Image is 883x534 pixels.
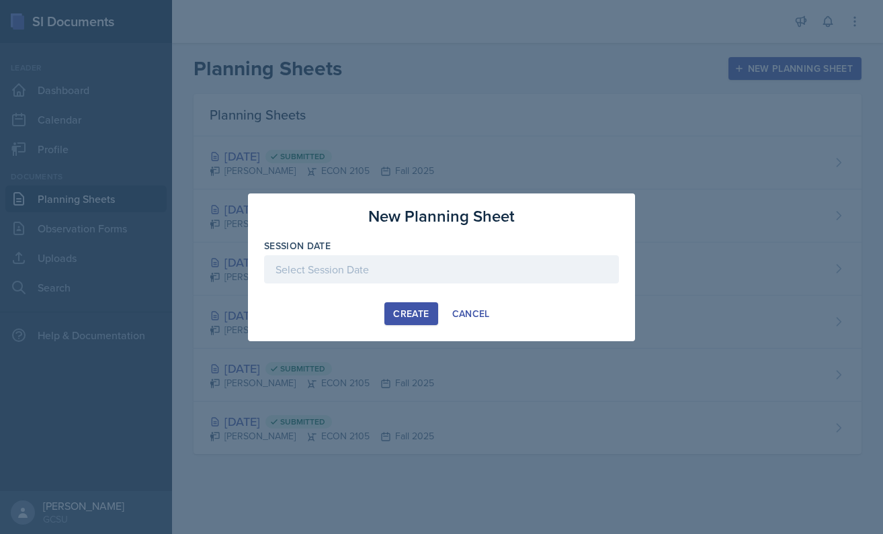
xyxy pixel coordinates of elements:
div: Cancel [452,308,490,319]
button: Create [384,302,437,325]
h3: New Planning Sheet [368,204,515,228]
button: Cancel [444,302,499,325]
div: Create [393,308,429,319]
label: Session Date [264,239,331,253]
